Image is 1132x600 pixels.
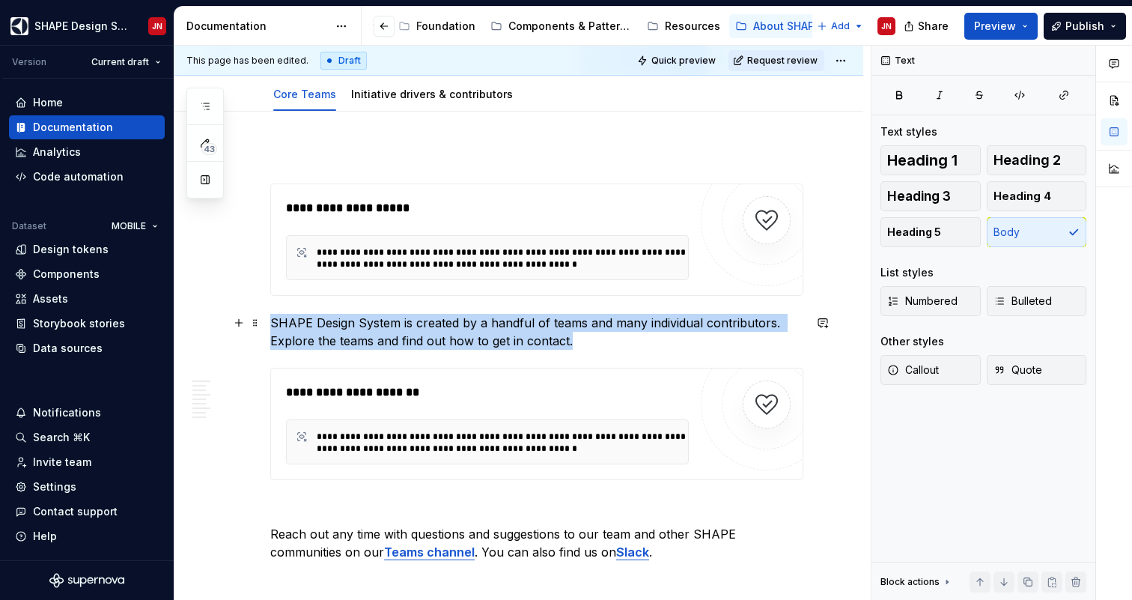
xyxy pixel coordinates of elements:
span: Heading 4 [993,189,1051,204]
span: This page has been edited. [186,55,308,67]
div: List styles [880,265,934,280]
div: Draft [320,52,367,70]
button: Share [896,13,958,40]
span: Quick preview [651,55,716,67]
span: Heading 1 [887,153,958,168]
span: MOBILE [112,220,146,232]
a: Data sources [9,336,165,360]
div: Page tree [192,11,630,41]
p: Reach out any time with questions and suggestions to our team and other SHAPE communities on our ... [270,525,803,561]
div: SHAPE Design System [34,19,130,34]
div: Assets [33,291,68,306]
a: Code automation [9,165,165,189]
span: Request review [747,55,818,67]
div: Data sources [33,341,103,356]
span: Heading 3 [887,189,951,204]
div: Analytics [33,145,81,160]
div: Components [33,267,100,282]
div: Help [33,529,57,544]
a: Components [9,262,165,286]
button: Heading 4 [987,181,1087,211]
a: Storybook stories [9,312,165,336]
a: Teams channel [384,545,475,560]
div: JN [881,20,892,32]
button: Heading 3 [880,181,981,211]
div: Notifications [33,405,101,420]
span: Preview [974,19,1016,34]
span: Share [918,19,949,34]
button: SHAPE Design SystemJN [3,10,171,42]
a: Documentation [9,115,165,139]
a: Settings [9,475,165,499]
button: Help [9,524,165,548]
div: Design tokens [33,242,109,257]
span: 43 [201,143,217,155]
div: Core Teams [267,78,342,109]
a: Assets [9,287,165,311]
div: Block actions [880,572,953,593]
span: Heading 5 [887,225,941,240]
button: Quote [987,355,1087,385]
span: Bulleted [993,294,1052,309]
div: Text styles [880,124,937,139]
button: Bulleted [987,286,1087,316]
svg: Supernova Logo [49,573,124,588]
a: Home [9,91,165,115]
div: JN [152,20,162,32]
a: Slack [616,545,649,560]
a: Initiative drivers & contributors [351,88,513,100]
button: Add [812,16,868,37]
button: MOBILE [105,216,165,237]
a: Design tokens [9,237,165,261]
button: Quick preview [633,50,722,71]
div: Search ⌘K [33,430,90,445]
div: Components & Patterns [508,19,632,34]
a: Core Teams [273,88,336,100]
button: Contact support [9,500,165,524]
button: Notifications [9,401,165,425]
img: 1131f18f-9b94-42a4-847a-eabb54481545.png [10,17,28,35]
span: Add [831,20,850,32]
button: Current draft [85,52,168,73]
button: Heading 5 [880,217,981,247]
span: Callout [887,363,939,378]
div: Documentation [186,19,328,34]
div: Other styles [880,334,944,349]
div: About SHAPE [753,19,821,34]
span: Current draft [91,56,149,68]
span: Numbered [887,294,958,309]
p: SHAPE Design System is created by a handful of teams and many individual contributors. Explore th... [270,314,803,350]
button: Request review [728,50,824,71]
button: Heading 2 [987,145,1087,175]
span: Quote [993,363,1042,378]
a: Foundation [392,14,481,38]
div: Block actions [880,576,940,588]
div: Contact support [33,504,118,519]
div: Initiative drivers & contributors [345,78,519,109]
div: Version [12,56,46,68]
span: Heading 2 [993,153,1061,168]
div: Code automation [33,169,124,184]
div: Resources [665,19,720,34]
button: Heading 1 [880,145,981,175]
a: Invite team [9,450,165,474]
a: Resources [641,14,726,38]
div: Dataset [12,220,46,232]
div: Home [33,95,63,110]
button: Numbered [880,286,981,316]
a: Analytics [9,140,165,164]
div: Settings [33,479,76,494]
a: About SHAPE [729,14,827,38]
span: Publish [1065,19,1104,34]
div: Foundation [416,19,475,34]
button: Callout [880,355,981,385]
button: Search ⌘K [9,425,165,449]
button: Preview [964,13,1038,40]
button: Publish [1044,13,1126,40]
div: Storybook stories [33,316,125,331]
div: Documentation [33,120,113,135]
a: Components & Patterns [484,14,638,38]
